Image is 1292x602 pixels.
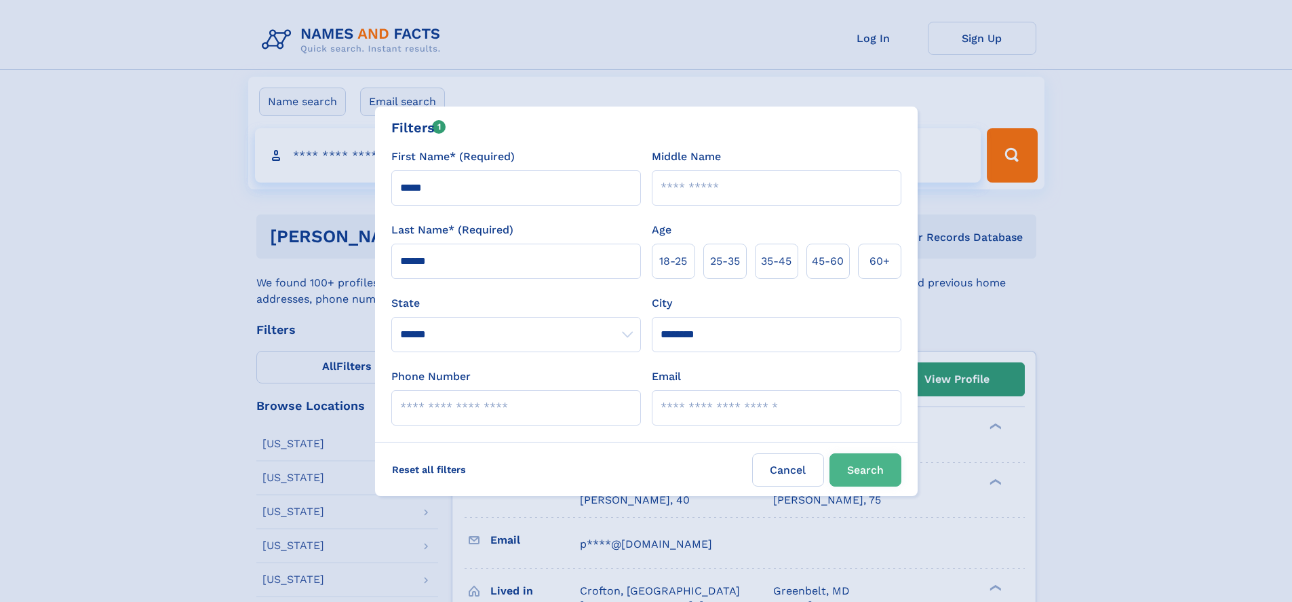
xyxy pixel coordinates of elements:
[391,117,446,138] div: Filters
[710,253,740,269] span: 25‑35
[652,369,681,385] label: Email
[652,222,671,238] label: Age
[383,453,475,486] label: Reset all filters
[752,453,824,487] label: Cancel
[391,295,641,312] label: State
[652,149,721,165] label: Middle Name
[869,253,890,269] span: 60+
[652,295,672,312] label: City
[829,453,901,487] button: Search
[761,253,791,269] span: 35‑45
[659,253,687,269] span: 18‑25
[391,149,515,165] label: First Name* (Required)
[812,253,844,269] span: 45‑60
[391,222,513,238] label: Last Name* (Required)
[391,369,471,385] label: Phone Number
